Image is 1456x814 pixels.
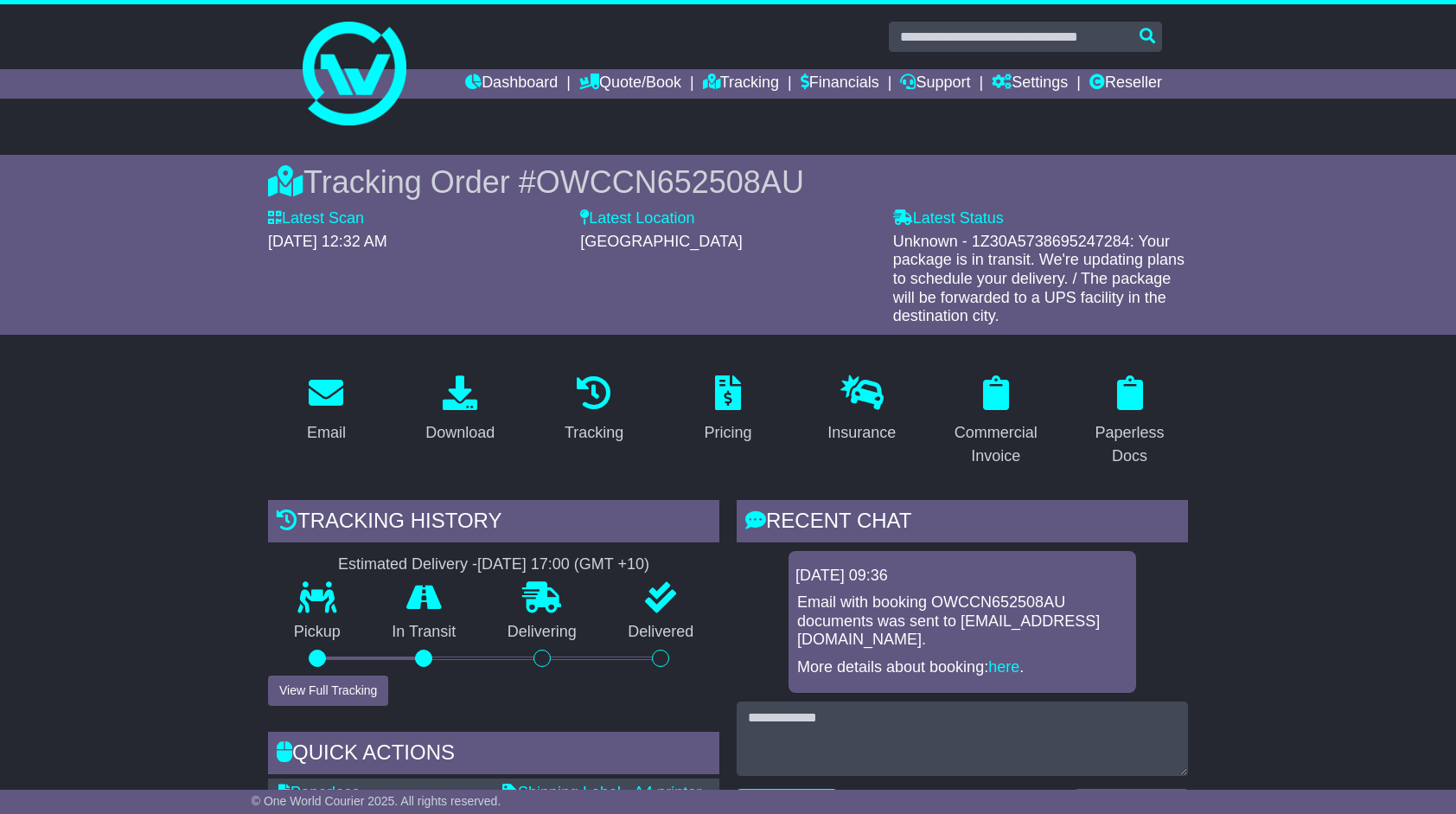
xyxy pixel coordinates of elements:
[367,623,482,642] p: In Transit
[603,623,720,642] p: Delivered
[425,421,495,445] div: Download
[737,500,1188,547] div: RECENT CHAT
[797,658,1127,677] p: More details about booking: .
[900,69,970,99] a: Support
[816,369,907,451] a: Insurance
[268,623,367,642] p: Pickup
[992,69,1068,99] a: Settings
[827,421,896,445] div: Insurance
[1089,69,1162,99] a: Reseller
[482,623,603,642] p: Delivering
[565,421,623,445] div: Tracking
[937,369,1054,474] a: Commercial Invoice
[307,421,346,445] div: Email
[268,209,364,228] label: Latest Scan
[296,369,357,451] a: Email
[502,784,701,801] a: Shipping Label - A4 printer
[580,209,694,228] label: Latest Location
[579,69,681,99] a: Quote/Book
[893,209,1004,228] label: Latest Status
[795,567,1129,586] div: [DATE] 09:36
[268,163,1188,201] div: Tracking Order #
[553,369,635,451] a: Tracking
[893,233,1185,324] span: Unknown - 1Z30A5738695247284: Your package is in transit. We're updating plans to schedule your d...
[801,69,879,99] a: Financials
[536,164,804,200] span: OWCCN652508AU
[1071,369,1188,474] a: Paperless Docs
[948,421,1043,468] div: Commercial Invoice
[268,732,719,779] div: Quick Actions
[477,555,649,574] div: [DATE] 17:00 (GMT +10)
[252,794,501,808] span: © One World Courier 2025. All rights reserved.
[268,500,719,547] div: Tracking history
[414,369,506,451] a: Download
[268,555,719,574] div: Estimated Delivery -
[278,784,360,801] a: Paperless
[797,593,1127,650] p: Email with booking OWCCN652508AU documents was sent to [EMAIL_ADDRESS][DOMAIN_NAME].
[580,233,742,250] span: [GEOGRAPHIC_DATA]
[268,676,388,706] button: View Full Tracking
[704,421,751,445] div: Pricing
[693,369,763,451] a: Pricing
[268,233,387,250] span: [DATE] 12:32 AM
[703,69,779,99] a: Tracking
[988,658,1019,676] a: here
[465,69,558,99] a: Dashboard
[1082,421,1177,468] div: Paperless Docs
